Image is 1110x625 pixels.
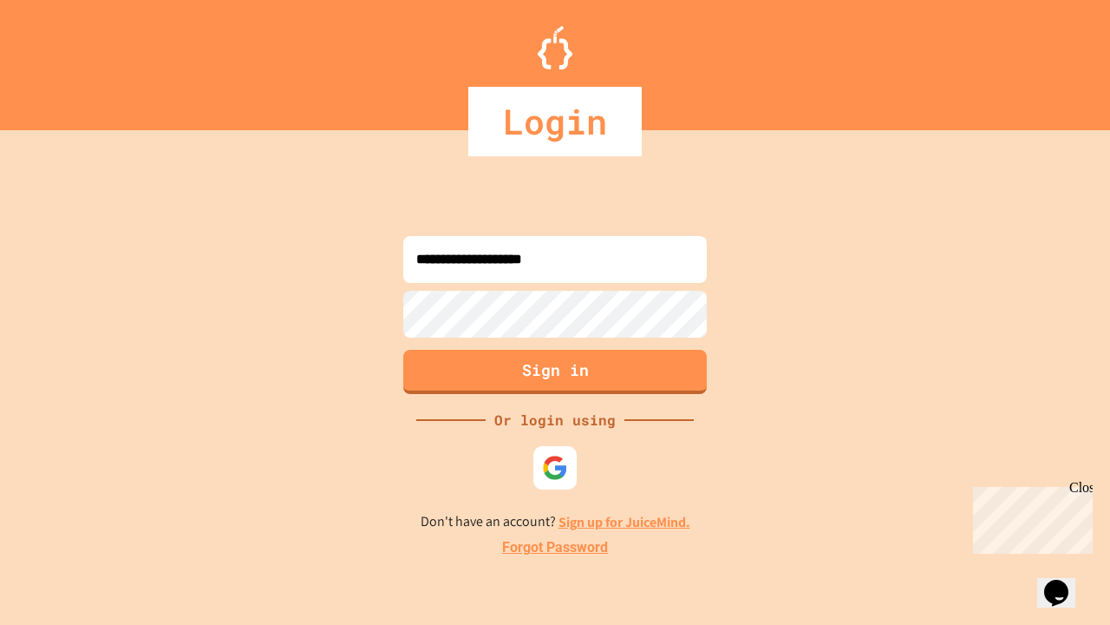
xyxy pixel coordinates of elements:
img: Logo.svg [538,26,572,69]
div: Chat with us now!Close [7,7,120,110]
p: Don't have an account? [421,511,690,533]
button: Sign in [403,350,707,394]
div: Login [468,87,642,156]
img: google-icon.svg [542,455,568,481]
a: Forgot Password [502,537,608,558]
iframe: chat widget [1037,556,1093,608]
a: Sign up for JuiceMind. [558,513,690,531]
div: Or login using [486,410,624,431]
iframe: chat widget [966,480,1093,554]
